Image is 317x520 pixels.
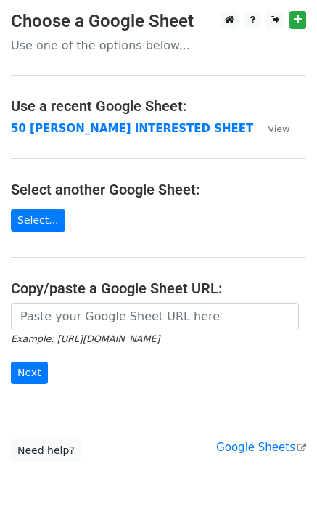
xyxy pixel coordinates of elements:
[11,439,81,462] a: Need help?
[11,333,160,344] small: Example: [URL][DOMAIN_NAME]
[11,97,306,115] h4: Use a recent Google Sheet:
[11,209,65,232] a: Select...
[11,11,306,32] h3: Choose a Google Sheet
[11,38,306,53] p: Use one of the options below...
[253,122,289,135] a: View
[11,122,253,135] a: 50 [PERSON_NAME] INTERESTED SHEET
[268,123,289,134] small: View
[11,303,299,330] input: Paste your Google Sheet URL here
[11,181,306,198] h4: Select another Google Sheet:
[216,441,306,454] a: Google Sheets
[11,280,306,297] h4: Copy/paste a Google Sheet URL:
[11,362,48,384] input: Next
